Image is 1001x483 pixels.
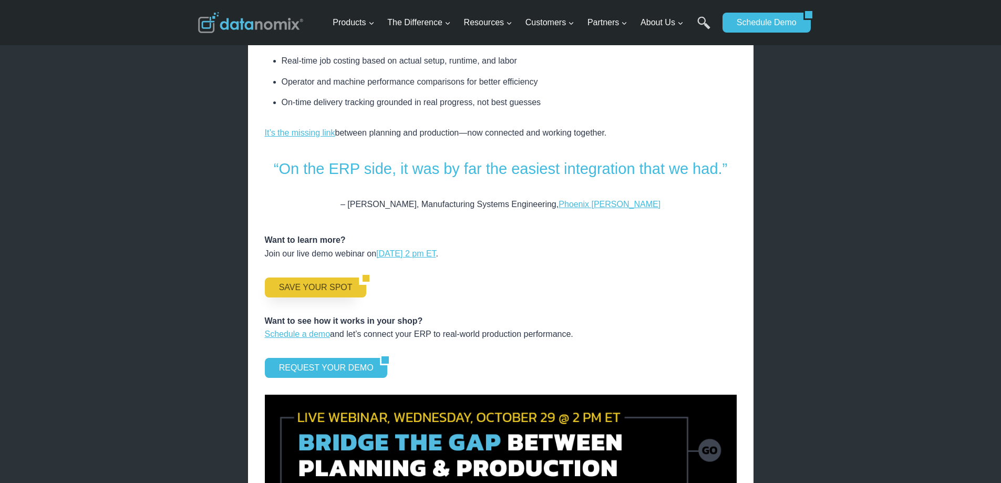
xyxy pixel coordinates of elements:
[198,12,303,33] img: Datanomix
[387,16,451,29] span: The Difference
[282,71,737,93] li: Operator and machine performance comparisons for better efficiency
[641,16,684,29] span: About Us
[265,316,423,325] strong: Want to see how it works in your shop?
[265,314,737,341] p: and let’s connect your ERP to real-world production performance.
[282,92,737,109] li: On-time delivery tracking grounded in real progress, not best guesses
[265,358,380,378] a: REQUEST YOUR DEMO
[333,16,374,29] span: Products
[328,6,717,40] nav: Primary Navigation
[282,54,737,71] li: Real-time job costing based on actual setup, runtime, and labor
[265,278,359,297] a: SAVE YOUR SPOT
[697,16,710,40] a: Search
[723,13,803,33] a: Schedule Demo
[265,128,335,137] a: It’s the missing link
[265,126,737,140] p: between planning and production—now connected and working together.
[464,16,512,29] span: Resources
[525,16,574,29] span: Customers
[265,228,737,261] p: Join our live demo webinar on .
[265,235,346,244] strong: Want to learn more?
[559,200,661,209] a: Phoenix [PERSON_NAME]
[265,157,737,181] p: “On the ERP side, it was by far the easiest integration that we had.”
[376,249,436,258] a: [DATE] 2 pm ET
[265,198,737,211] p: – [PERSON_NAME], Manufacturing Systems Engineering,
[265,330,331,338] a: Schedule a demo
[587,16,627,29] span: Partners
